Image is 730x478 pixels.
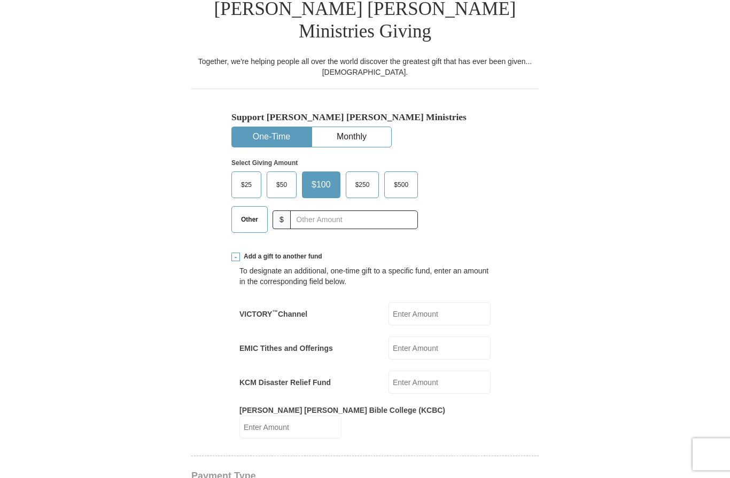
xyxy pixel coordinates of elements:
[306,177,336,193] span: $100
[312,128,391,147] button: Monthly
[271,177,292,193] span: $50
[239,416,341,439] input: Enter Amount
[389,337,491,360] input: Enter Amount
[272,309,278,316] sup: ™
[236,177,257,193] span: $25
[231,112,499,123] h5: Support [PERSON_NAME] [PERSON_NAME] Ministries
[236,212,263,228] span: Other
[273,211,291,230] span: $
[350,177,375,193] span: $250
[239,378,331,388] label: KCM Disaster Relief Fund
[231,160,298,167] strong: Select Giving Amount
[290,211,418,230] input: Other Amount
[239,309,307,320] label: VICTORY Channel
[239,266,491,287] div: To designate an additional, one-time gift to a specific fund, enter an amount in the correspondin...
[232,128,311,147] button: One-Time
[239,343,333,354] label: EMIC Tithes and Offerings
[389,371,491,394] input: Enter Amount
[239,405,445,416] label: [PERSON_NAME] [PERSON_NAME] Bible College (KCBC)
[240,253,322,262] span: Add a gift to another fund
[389,177,414,193] span: $500
[191,57,539,78] div: Together, we're helping people all over the world discover the greatest gift that has ever been g...
[389,303,491,326] input: Enter Amount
